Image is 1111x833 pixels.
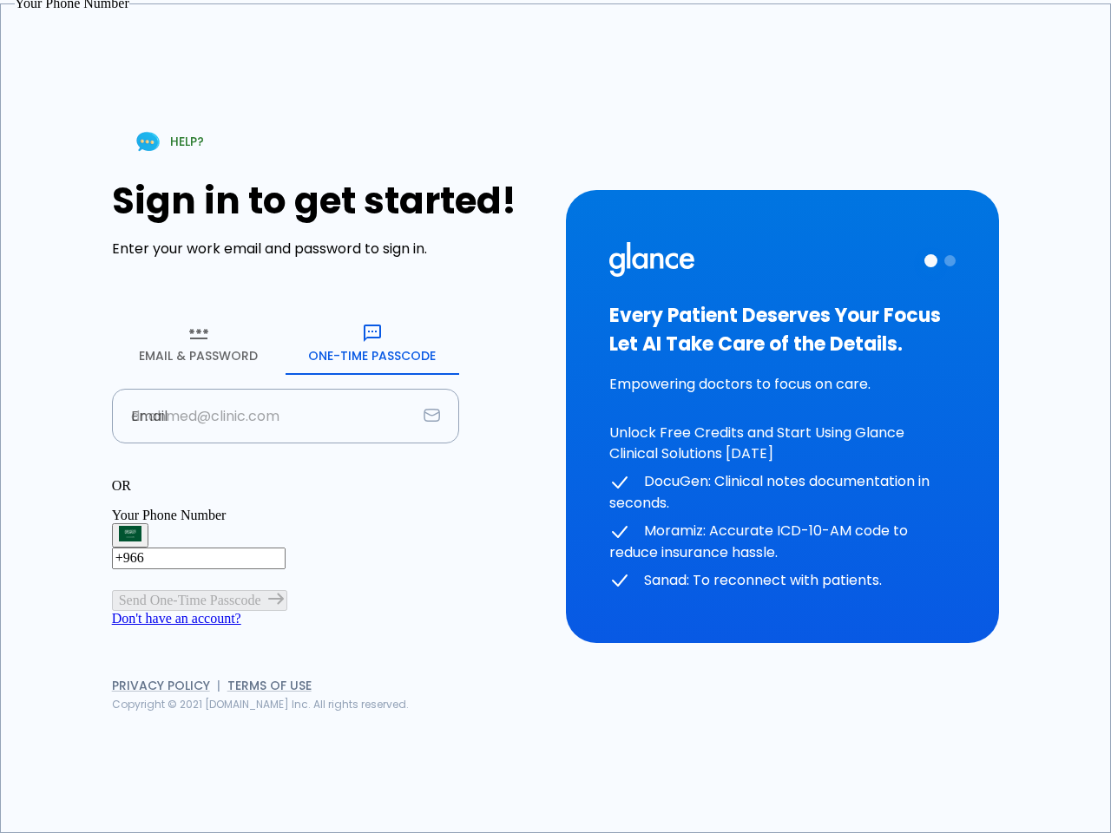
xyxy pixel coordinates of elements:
[112,677,210,694] a: Privacy Policy
[609,471,956,514] p: DocuGen: Clinical notes documentation in seconds.
[609,374,956,395] p: Empowering doctors to focus on care.
[112,478,459,494] p: OR
[112,611,241,626] a: Don't have an account?
[112,590,287,611] button: Send One-Time Passcode
[609,423,956,464] p: Unlock Free Credits and Start Using Glance Clinical Solutions [DATE]
[112,508,227,522] label: Your Phone Number
[286,312,459,375] button: One-Time Passcode
[112,239,545,259] p: Enter your work email and password to sign in.
[609,301,956,358] h3: Every Patient Deserves Your Focus Let AI Take Care of the Details.
[112,120,225,164] a: HELP?
[112,180,545,222] h1: Sign in to get started!
[112,523,148,548] button: Select country
[609,521,956,563] p: Moramiz: Accurate ICD-10-AM code to reduce insurance hassle.
[227,677,312,694] a: Terms of Use
[609,570,956,592] p: Sanad: To reconnect with patients.
[112,389,417,443] input: dr.ahmed@clinic.com
[119,526,141,541] img: Saudi Arabia
[112,312,286,375] button: Email & Password
[112,697,409,712] span: Copyright © 2021 [DOMAIN_NAME] Inc. All rights reserved.
[133,127,163,157] img: Chat Support
[217,677,220,694] span: |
